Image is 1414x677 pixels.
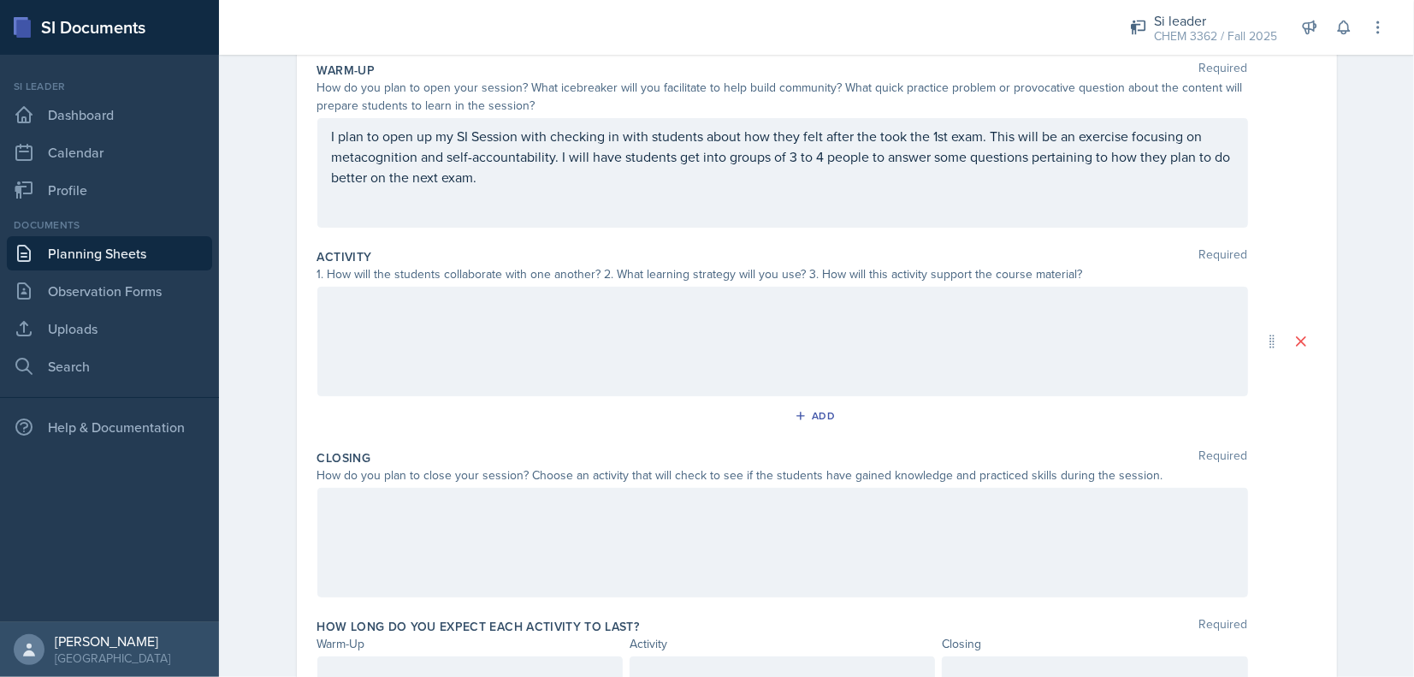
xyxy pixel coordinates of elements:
[1199,248,1248,265] span: Required
[317,466,1248,484] div: How do you plan to close your session? Choose an activity that will check to see if the students ...
[332,126,1234,187] p: I plan to open up my SI Session with checking in with students about how they felt after the took...
[7,217,212,233] div: Documents
[7,349,212,383] a: Search
[7,98,212,132] a: Dashboard
[317,618,640,635] label: How long do you expect each activity to last?
[317,79,1248,115] div: How do you plan to open your session? What icebreaker will you facilitate to help build community...
[317,635,623,653] div: Warm-Up
[1199,449,1248,466] span: Required
[317,248,372,265] label: Activity
[7,312,212,346] a: Uploads
[55,650,170,667] div: [GEOGRAPHIC_DATA]
[317,265,1248,283] div: 1. How will the students collaborate with one another? 2. What learning strategy will you use? 3....
[1154,27,1277,45] div: CHEM 3362 / Fall 2025
[55,632,170,650] div: [PERSON_NAME]
[7,236,212,270] a: Planning Sheets
[1199,62,1248,79] span: Required
[630,635,935,653] div: Activity
[7,274,212,308] a: Observation Forms
[1199,618,1248,635] span: Required
[789,403,844,429] button: Add
[1154,10,1277,31] div: Si leader
[7,173,212,207] a: Profile
[7,79,212,94] div: Si leader
[798,409,835,423] div: Add
[942,635,1247,653] div: Closing
[317,449,370,466] label: Closing
[317,62,375,79] label: Warm-Up
[7,410,212,444] div: Help & Documentation
[7,135,212,169] a: Calendar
